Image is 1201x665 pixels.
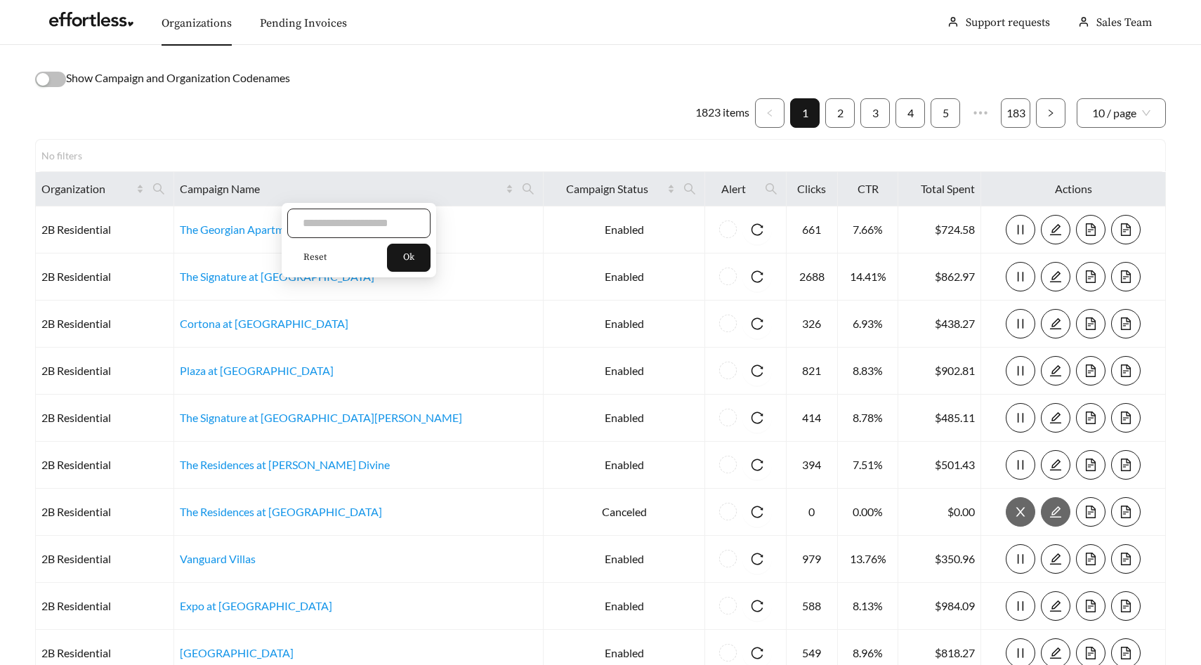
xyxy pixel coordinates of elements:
[180,180,503,197] span: Campaign Name
[1112,364,1140,377] span: file-text
[742,647,772,659] span: reload
[742,223,772,236] span: reload
[742,600,772,612] span: reload
[1042,270,1070,283] span: edit
[966,98,995,128] span: •••
[387,244,431,272] button: Ok
[765,183,777,195] span: search
[742,270,772,283] span: reload
[1076,599,1105,612] a: file-text
[1076,364,1105,377] a: file-text
[1112,411,1140,424] span: file-text
[898,489,981,536] td: $0.00
[711,180,756,197] span: Alert
[755,98,785,128] button: left
[1076,309,1105,338] button: file-text
[860,98,890,128] li: 3
[1042,459,1070,471] span: edit
[516,178,540,200] span: search
[838,583,899,630] td: 8.13%
[1036,98,1065,128] button: right
[544,348,705,395] td: Enabled
[1112,506,1140,518] span: file-text
[1112,600,1140,612] span: file-text
[1077,411,1105,424] span: file-text
[1077,270,1105,283] span: file-text
[1006,591,1035,621] button: pause
[838,301,899,348] td: 6.93%
[1006,411,1035,424] span: pause
[787,395,838,442] td: 414
[1001,98,1030,128] li: 183
[898,395,981,442] td: $485.11
[742,459,772,471] span: reload
[1006,364,1035,377] span: pause
[1076,544,1105,574] button: file-text
[896,99,924,127] a: 4
[1111,403,1141,433] button: file-text
[678,178,702,200] span: search
[1041,497,1070,527] button: edit
[1111,544,1141,574] button: file-text
[180,411,462,424] a: The Signature at [GEOGRAPHIC_DATA][PERSON_NAME]
[755,98,785,128] li: Previous Page
[966,15,1050,29] a: Support requests
[544,395,705,442] td: Enabled
[544,442,705,489] td: Enabled
[1042,600,1070,612] span: edit
[1006,647,1035,659] span: pause
[742,450,772,480] button: reload
[742,591,772,621] button: reload
[742,356,772,386] button: reload
[1112,647,1140,659] span: file-text
[1111,364,1141,377] a: file-text
[1096,15,1152,29] span: Sales Team
[152,183,165,195] span: search
[1041,364,1070,377] a: edit
[1042,647,1070,659] span: edit
[1076,223,1105,236] a: file-text
[522,183,534,195] span: search
[1077,506,1105,518] span: file-text
[898,172,981,206] th: Total Spent
[1041,544,1070,574] button: edit
[36,442,174,489] td: 2B Residential
[1041,458,1070,471] a: edit
[966,98,995,128] li: Next 5 Pages
[1006,309,1035,338] button: pause
[180,223,306,236] a: The Georgian Apartments
[1042,553,1070,565] span: edit
[36,536,174,583] td: 2B Residential
[1076,497,1105,527] button: file-text
[180,458,390,471] a: The Residences at [PERSON_NAME] Divine
[1041,599,1070,612] a: edit
[1076,505,1105,518] a: file-text
[1076,215,1105,244] button: file-text
[1077,317,1105,330] span: file-text
[898,348,981,395] td: $902.81
[36,348,174,395] td: 2B Residential
[1111,309,1141,338] button: file-text
[1041,646,1070,659] a: edit
[1076,403,1105,433] button: file-text
[838,536,899,583] td: 13.76%
[544,301,705,348] td: Enabled
[742,262,772,291] button: reload
[742,215,772,244] button: reload
[1111,599,1141,612] a: file-text
[1112,317,1140,330] span: file-text
[898,536,981,583] td: $350.96
[180,270,374,283] a: The Signature at [GEOGRAPHIC_DATA]
[787,583,838,630] td: 588
[1076,591,1105,621] button: file-text
[1077,600,1105,612] span: file-text
[1006,600,1035,612] span: pause
[931,99,959,127] a: 5
[898,206,981,254] td: $724.58
[838,489,899,536] td: 0.00%
[1041,215,1070,244] button: edit
[742,411,772,424] span: reload
[36,254,174,301] td: 2B Residential
[1006,450,1035,480] button: pause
